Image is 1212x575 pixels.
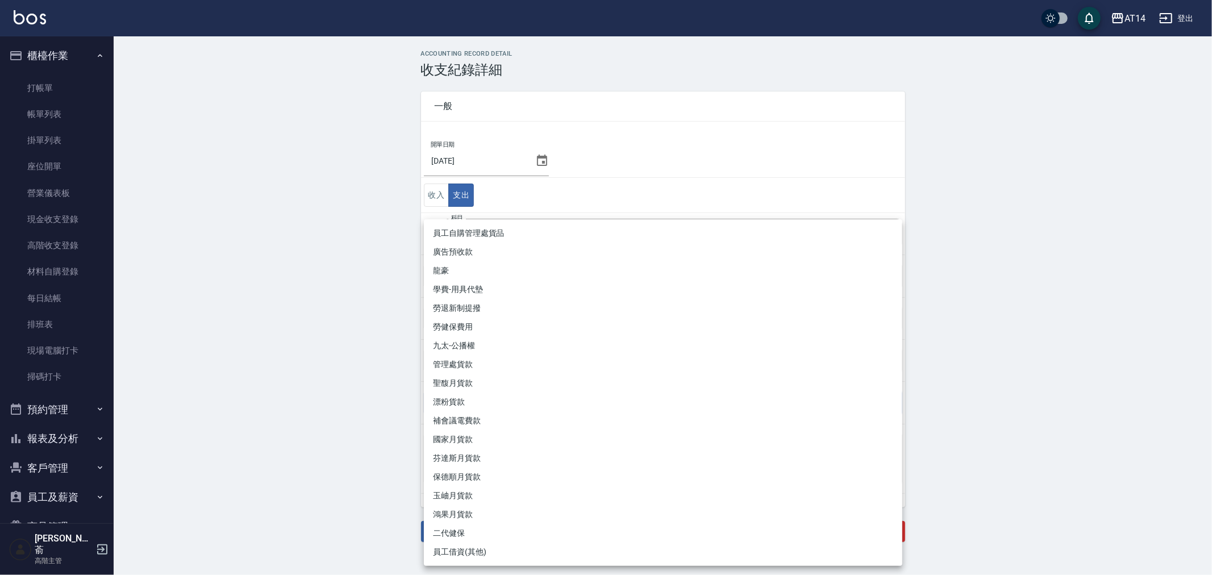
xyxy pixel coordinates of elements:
li: 員工借資(其他) [424,543,902,561]
li: 玉岫月貨款 [424,486,902,505]
li: 二代健保 [424,524,902,543]
li: 勞退新制提撥 [424,299,902,318]
li: 聖馥月貨款 [424,374,902,393]
li: 保德順月貨款 [424,468,902,486]
li: 補會議電費款 [424,411,902,430]
li: 員工自購管理處貨品 [424,224,902,243]
li: 廣告預收款 [424,243,902,261]
li: 龍豪 [424,261,902,280]
li: 芬達斯月貨款 [424,449,902,468]
li: 九太-公播權 [424,336,902,355]
li: 鴻果月貨款 [424,505,902,524]
li: 勞健保費用 [424,318,902,336]
li: 學費-用具代墊 [424,280,902,299]
li: 管理處貨款 [424,355,902,374]
li: 國家月貨款 [424,430,902,449]
li: 漂粉貨款 [424,393,902,411]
